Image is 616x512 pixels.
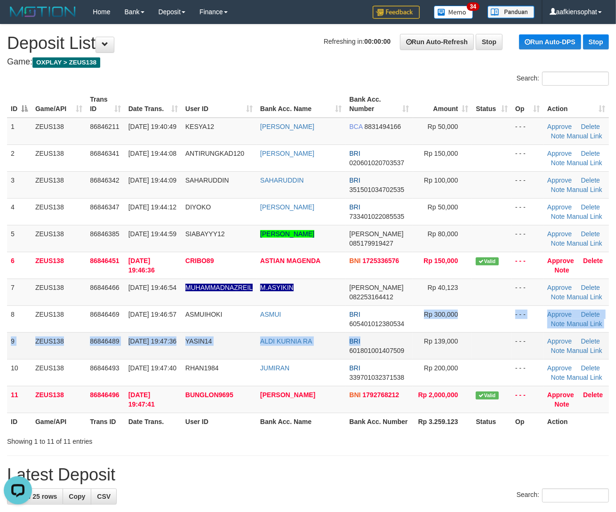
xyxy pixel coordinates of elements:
span: BRI [349,364,360,372]
a: ALDI KURNIA RA [260,337,312,345]
td: ZEUS138 [32,252,86,279]
td: - - - [512,332,544,359]
span: BRI [349,150,360,157]
th: Bank Acc. Name [256,413,345,430]
span: BRI [349,311,360,318]
img: MOTION_logo.png [7,5,79,19]
label: Search: [517,488,609,503]
a: Delete [581,150,600,157]
a: Delete [581,284,600,291]
span: SAHARUDDIN [185,176,229,184]
a: [PERSON_NAME] [260,123,314,130]
td: - - - [512,118,544,145]
a: Note [555,266,569,274]
td: 2 [7,144,32,171]
a: ASTIAN MAGENDA [260,257,320,264]
span: Nama rekening ada tanda titik/strip, harap diedit [185,284,253,291]
td: ZEUS138 [32,332,86,359]
a: Note [551,159,565,167]
td: ZEUS138 [32,305,86,332]
td: ZEUS138 [32,198,86,225]
a: M.ASYIKIN [260,284,294,291]
th: Op [512,413,544,430]
span: BRI [349,203,360,211]
span: Copy 1792768212 to clipboard [362,391,399,399]
button: Open LiveChat chat widget [4,4,32,32]
span: Rp 150,000 [424,150,458,157]
td: ZEUS138 [32,225,86,252]
span: CSV [97,493,111,500]
td: ZEUS138 [32,386,86,413]
td: - - - [512,225,544,252]
td: 9 [7,332,32,359]
span: Copy 339701032371538 to clipboard [349,374,404,381]
span: Copy 601801001407509 to clipboard [349,347,404,354]
label: Search: [517,72,609,86]
span: Rp 139,000 [424,337,458,345]
span: YASIN14 [185,337,212,345]
span: [DATE] 19:44:08 [128,150,176,157]
td: 11 [7,386,32,413]
span: Rp 200,000 [424,364,458,372]
span: [DATE] 19:44:09 [128,176,176,184]
a: Manual Link [567,374,602,381]
span: [PERSON_NAME] [349,230,403,238]
a: Manual Link [567,240,602,247]
a: Manual Link [567,347,602,354]
th: Date Trans. [125,413,182,430]
th: Trans ID [86,413,124,430]
th: Status: activate to sort column ascending [472,91,512,118]
a: Note [551,320,565,328]
td: ZEUS138 [32,279,86,305]
a: Approve [547,284,572,291]
td: - - - [512,279,544,305]
span: Valid transaction [476,257,498,265]
a: Approve [547,230,572,238]
span: Copy 605401012380534 to clipboard [349,320,404,328]
span: RHAN1984 [185,364,219,372]
span: BCA [349,123,362,130]
h1: Latest Deposit [7,465,609,484]
span: Copy 733401022085535 to clipboard [349,213,404,220]
span: Rp 150,000 [424,257,458,264]
th: Game/API [32,413,86,430]
span: Copy 351501034702535 to clipboard [349,186,404,193]
th: ID [7,413,32,430]
a: Note [551,293,565,301]
span: 86846469 [90,311,119,318]
span: Refreshing in: [324,38,391,45]
a: [PERSON_NAME] [260,230,314,238]
span: Valid transaction [476,392,498,400]
span: [DATE] 19:47:41 [128,391,155,408]
span: [DATE] 19:47:40 [128,364,176,372]
span: Copy 082253164412 to clipboard [349,293,393,301]
a: JUMIRAN [260,364,289,372]
a: SAHARUDDIN [260,176,304,184]
th: Bank Acc. Number [345,413,413,430]
span: [DATE] 19:46:54 [128,284,176,291]
th: Trans ID: activate to sort column ascending [86,91,124,118]
td: 7 [7,279,32,305]
a: Note [551,213,565,220]
span: CRIBO89 [185,257,214,264]
img: Button%20Memo.svg [434,6,473,19]
span: [DATE] 19:44:59 [128,230,176,238]
a: Note [555,400,569,408]
td: - - - [512,386,544,413]
a: Manual Link [567,213,602,220]
td: ZEUS138 [32,118,86,145]
th: Date Trans.: activate to sort column ascending [125,91,182,118]
td: 1 [7,118,32,145]
a: Copy [63,488,91,504]
td: 6 [7,252,32,279]
th: Status [472,413,512,430]
th: Bank Acc. Name: activate to sort column ascending [256,91,345,118]
th: ID: activate to sort column descending [7,91,32,118]
td: 4 [7,198,32,225]
td: 3 [7,171,32,198]
span: ASMUIHOKI [185,311,223,318]
a: Delete [581,311,600,318]
img: Feedback.jpg [373,6,420,19]
span: [DATE] 19:47:36 [128,337,176,345]
a: Note [551,347,565,354]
